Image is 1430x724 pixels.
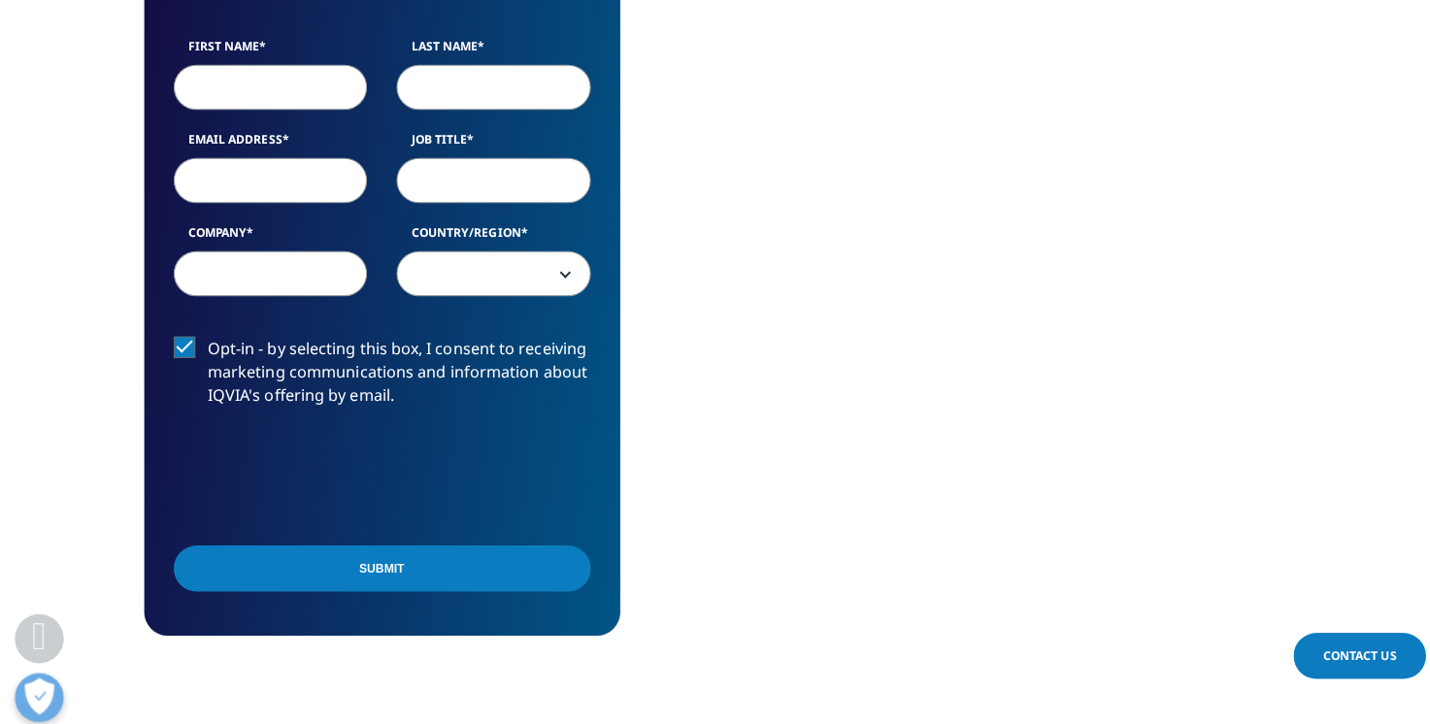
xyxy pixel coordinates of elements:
label: Opt-in - by selecting this box, I consent to receiving marketing communications and information a... [172,333,584,413]
span: Contact Us [1309,641,1381,657]
label: Email Address [172,129,364,156]
label: Last Name [392,37,584,64]
label: Country/Region [392,221,584,248]
iframe: reCAPTCHA [172,434,467,510]
a: Contact Us [1280,626,1411,672]
label: Company [172,221,364,248]
label: First Name [172,37,364,64]
input: Submit [172,540,584,585]
label: Job Title [392,129,584,156]
button: 優先設定センターを開く [15,666,63,714]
